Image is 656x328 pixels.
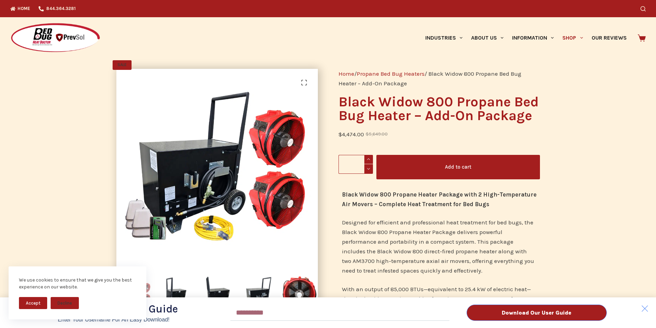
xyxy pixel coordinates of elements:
[19,277,136,290] div: We use cookies to ensure that we give you the best experience on our website.
[19,297,47,309] button: Accept
[51,297,79,309] button: Decline
[467,305,607,321] button: Download Our User Guide
[502,310,571,316] span: Download Our User Guide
